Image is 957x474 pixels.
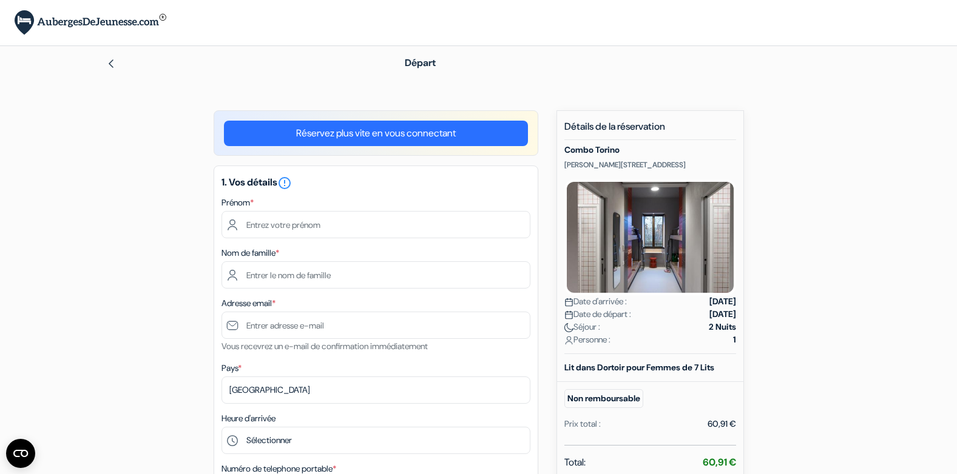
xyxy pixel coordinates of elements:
img: moon.svg [564,323,573,332]
button: Ouvrir le widget CMP [6,439,35,468]
small: Vous recevrez un e-mail de confirmation immédiatement [221,341,428,352]
span: Date d'arrivée : [564,295,627,308]
h5: Combo Torino [564,145,736,155]
img: user_icon.svg [564,336,573,345]
p: [PERSON_NAME][STREET_ADDRESS] [564,160,736,170]
span: Personne : [564,333,610,346]
a: Réservez plus vite en vous connectant [224,121,528,146]
img: calendar.svg [564,298,573,307]
img: AubergesDeJeunesse.com [15,10,166,35]
h5: Détails de la réservation [564,121,736,140]
label: Nom de famille [221,247,279,259]
span: Date de départ : [564,308,631,321]
img: calendar.svg [564,310,573,319]
strong: 60,91 € [703,456,736,469]
label: Pays [221,362,242,375]
span: Départ [405,56,436,69]
h5: 1. Vos détails [221,176,530,190]
input: Entrer adresse e-mail [221,312,530,339]
input: Entrez votre prénom [221,211,530,238]
div: 60,91 € [708,418,736,430]
strong: [DATE] [709,295,736,308]
small: Non remboursable [564,389,643,408]
label: Heure d'arrivée [221,412,276,425]
label: Prénom [221,196,254,209]
i: error_outline [277,176,292,190]
b: Lit dans Dortoir pour Femmes de 7 Lits [564,362,714,373]
span: Total: [564,455,586,470]
div: Prix total : [564,418,601,430]
strong: 2 Nuits [709,321,736,333]
strong: [DATE] [709,308,736,321]
strong: 1 [733,333,736,346]
label: Adresse email [221,297,276,310]
a: error_outline [277,176,292,189]
input: Entrer le nom de famille [221,261,530,289]
span: Séjour : [564,321,600,333]
img: left_arrow.svg [106,59,116,68]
